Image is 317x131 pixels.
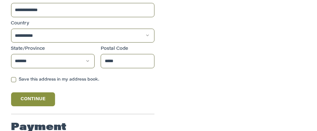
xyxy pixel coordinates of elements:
button: Continue [11,92,55,106]
label: Country [11,20,155,27]
label: Save this address in my address book. [11,77,155,82]
label: Postal Code [101,46,155,52]
label: State/Province [11,46,95,52]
